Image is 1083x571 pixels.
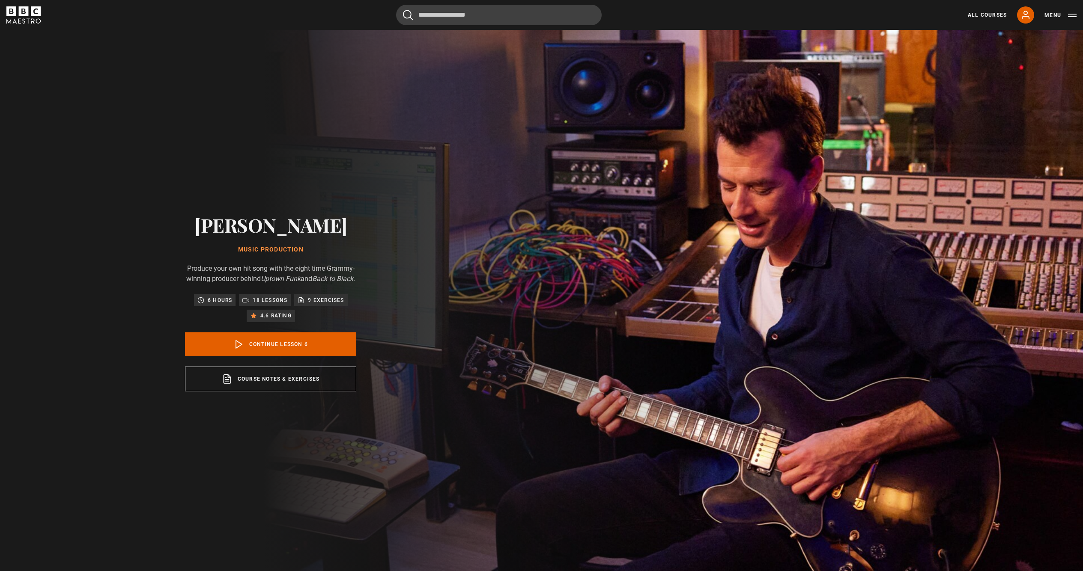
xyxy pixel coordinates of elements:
[208,296,232,305] p: 6 hours
[253,296,287,305] p: 18 lessons
[185,332,356,356] a: Continue lesson 6
[6,6,41,24] svg: BBC Maestro
[185,367,356,391] a: Course notes & exercises
[261,275,301,283] i: Uptown Funk
[396,5,602,25] input: Search
[185,246,356,253] h1: Music Production
[308,296,344,305] p: 9 exercises
[260,311,292,320] p: 4.6 rating
[185,214,356,236] h2: [PERSON_NAME]
[1044,11,1077,20] button: Toggle navigation
[185,263,356,284] p: Produce your own hit song with the eight time Grammy-winning producer behind and .
[312,275,353,283] i: Back to Black
[403,10,413,21] button: Submit the search query
[968,11,1007,19] a: All Courses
